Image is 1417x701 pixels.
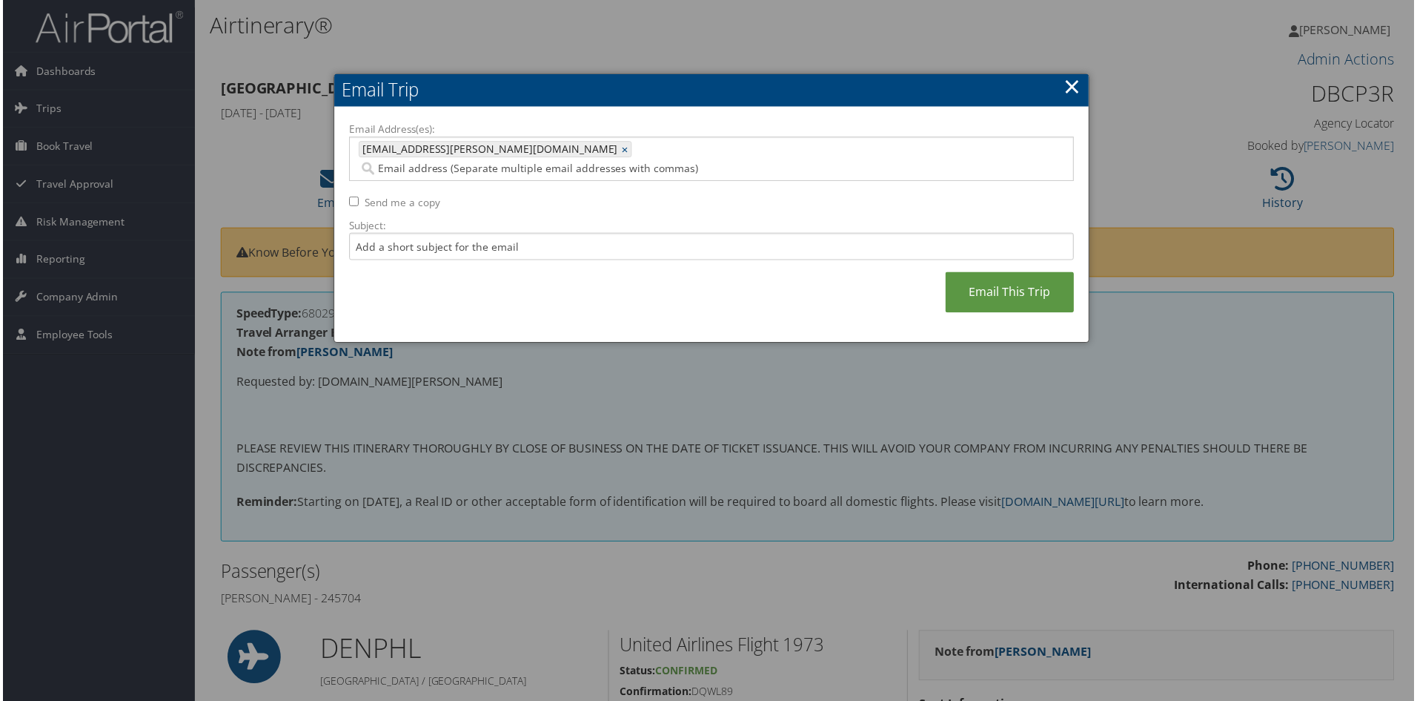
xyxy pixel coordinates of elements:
a: × [1065,72,1082,102]
h2: Email Trip [333,74,1090,107]
label: Subject: [348,219,1075,234]
a: Email This Trip [946,273,1075,314]
input: Add a short subject for the email [348,234,1075,261]
label: Send me a copy [363,196,439,211]
a: × [621,142,631,157]
label: Email Address(es): [348,122,1075,137]
input: Email address (Separate multiple email addresses with commas) [357,162,852,177]
span: [EMAIL_ADDRESS][PERSON_NAME][DOMAIN_NAME] [358,142,617,157]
